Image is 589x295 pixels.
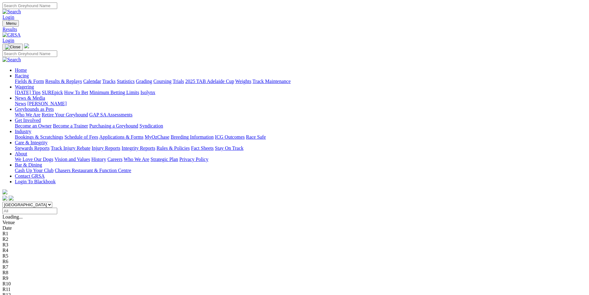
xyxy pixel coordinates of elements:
a: News & Media [15,95,45,101]
img: twitter.svg [9,196,14,201]
a: History [91,157,106,162]
a: Race Safe [246,134,266,140]
a: Privacy Policy [179,157,208,162]
a: Bar & Dining [15,162,42,167]
a: Isolynx [140,90,155,95]
img: logo-grsa-white.png [2,189,7,194]
a: Results & Replays [45,79,82,84]
button: Toggle navigation [2,20,19,27]
a: Care & Integrity [15,140,48,145]
a: Weights [235,79,251,84]
a: Greyhounds as Pets [15,106,54,112]
div: R7 [2,264,587,270]
a: Minimum Betting Limits [89,90,139,95]
input: Search [2,50,57,57]
a: Track Injury Rebate [51,145,90,151]
input: Search [2,2,57,9]
input: Select date [2,208,57,214]
a: Applications & Forms [99,134,143,140]
div: R5 [2,253,587,259]
img: facebook.svg [2,196,7,201]
div: Wagering [15,90,587,95]
div: R1 [2,231,587,236]
img: Search [2,57,21,63]
a: SUREpick [42,90,63,95]
img: GRSA [2,32,21,38]
div: Industry [15,134,587,140]
span: Menu [6,21,16,26]
a: MyOzChase [145,134,169,140]
div: Date [2,225,587,231]
div: Get Involved [15,123,587,129]
div: R3 [2,242,587,248]
a: News [15,101,26,106]
a: Vision and Values [54,157,90,162]
a: Track Maintenance [253,79,291,84]
a: Become a Trainer [53,123,88,128]
a: [PERSON_NAME] [27,101,66,106]
div: Racing [15,79,587,84]
a: Strategic Plan [151,157,178,162]
a: GAP SA Assessments [89,112,133,117]
div: R4 [2,248,587,253]
div: R2 [2,236,587,242]
a: Login [2,15,14,20]
a: Who We Are [124,157,149,162]
a: Industry [15,129,31,134]
img: logo-grsa-white.png [24,43,29,48]
a: 2025 TAB Adelaide Cup [185,79,234,84]
div: Greyhounds as Pets [15,112,587,118]
div: Care & Integrity [15,145,587,151]
a: Racing [15,73,29,78]
img: Close [5,45,20,50]
a: We Love Our Dogs [15,157,53,162]
a: Syndication [139,123,163,128]
a: Tracks [102,79,116,84]
img: Search [2,9,21,15]
a: Fields & Form [15,79,44,84]
a: Coursing [153,79,172,84]
a: ICG Outcomes [215,134,245,140]
a: Contact GRSA [15,173,45,179]
a: Purchasing a Greyhound [89,123,138,128]
a: About [15,151,27,156]
a: Stay On Track [215,145,243,151]
div: News & Media [15,101,587,106]
a: How To Bet [64,90,88,95]
div: R11 [2,287,587,292]
a: Chasers Restaurant & Function Centre [55,168,131,173]
a: Bookings & Scratchings [15,134,63,140]
div: R8 [2,270,587,275]
a: Breeding Information [171,134,214,140]
a: Become an Owner [15,123,52,128]
div: R9 [2,275,587,281]
a: Wagering [15,84,34,89]
a: Integrity Reports [122,145,155,151]
a: Rules & Policies [156,145,190,151]
a: Retire Your Greyhound [42,112,88,117]
div: About [15,157,587,162]
a: Who We Are [15,112,41,117]
button: Toggle navigation [2,44,23,50]
a: Home [15,67,27,73]
div: Bar & Dining [15,168,587,173]
a: [DATE] Tips [15,90,41,95]
a: Cash Up Your Club [15,168,53,173]
a: Careers [107,157,122,162]
div: Venue [2,220,587,225]
a: Login [2,38,14,43]
a: Schedule of Fees [64,134,98,140]
div: R6 [2,259,587,264]
a: Login To Blackbook [15,179,56,184]
a: Calendar [83,79,101,84]
a: Grading [136,79,152,84]
span: Loading... [2,214,23,219]
a: Stewards Reports [15,145,49,151]
a: Trials [173,79,184,84]
a: Results [2,27,587,32]
a: Fact Sheets [191,145,214,151]
a: Get Involved [15,118,41,123]
a: Injury Reports [92,145,120,151]
a: Statistics [117,79,135,84]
